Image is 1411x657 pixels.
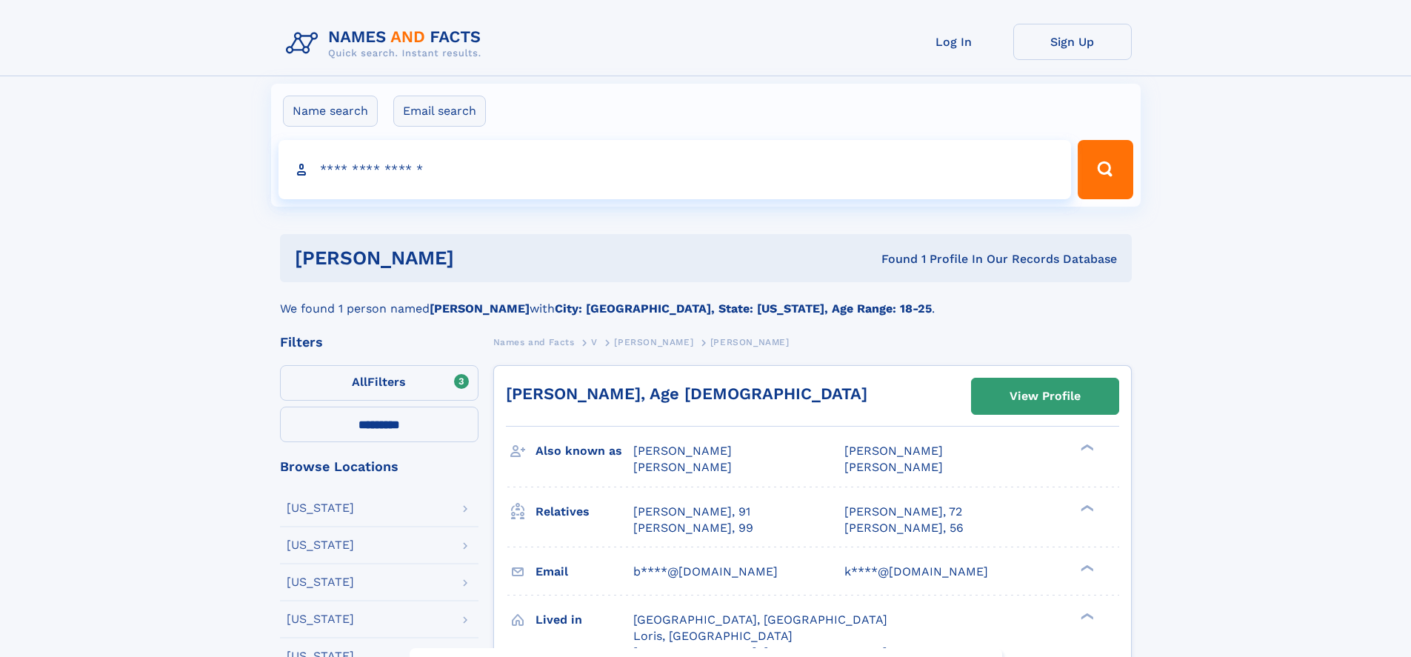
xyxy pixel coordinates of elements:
[972,378,1118,414] a: View Profile
[280,460,478,473] div: Browse Locations
[633,444,732,458] span: [PERSON_NAME]
[555,301,932,316] b: City: [GEOGRAPHIC_DATA], State: [US_STATE], Age Range: 18-25
[295,249,668,267] h1: [PERSON_NAME]
[536,607,633,633] h3: Lived in
[614,337,693,347] span: [PERSON_NAME]
[1077,443,1095,453] div: ❯
[536,559,633,584] h3: Email
[287,539,354,551] div: [US_STATE]
[1078,140,1133,199] button: Search Button
[430,301,530,316] b: [PERSON_NAME]
[1077,503,1095,513] div: ❯
[287,613,354,625] div: [US_STATE]
[1013,24,1132,60] a: Sign Up
[393,96,486,127] label: Email search
[280,24,493,64] img: Logo Names and Facts
[844,460,943,474] span: [PERSON_NAME]
[667,251,1117,267] div: Found 1 Profile In Our Records Database
[591,337,598,347] span: V
[1077,563,1095,573] div: ❯
[283,96,378,127] label: Name search
[287,576,354,588] div: [US_STATE]
[710,337,790,347] span: [PERSON_NAME]
[844,444,943,458] span: [PERSON_NAME]
[1010,379,1081,413] div: View Profile
[844,504,962,520] a: [PERSON_NAME], 72
[844,520,964,536] a: [PERSON_NAME], 56
[506,384,867,403] a: [PERSON_NAME], Age [DEMOGRAPHIC_DATA]
[536,499,633,524] h3: Relatives
[536,438,633,464] h3: Also known as
[633,504,750,520] a: [PERSON_NAME], 91
[633,613,887,627] span: [GEOGRAPHIC_DATA], [GEOGRAPHIC_DATA]
[280,282,1132,318] div: We found 1 person named with .
[591,333,598,351] a: V
[352,375,367,389] span: All
[633,520,753,536] a: [PERSON_NAME], 99
[280,336,478,349] div: Filters
[287,502,354,514] div: [US_STATE]
[1077,611,1095,621] div: ❯
[633,629,793,643] span: Loris, [GEOGRAPHIC_DATA]
[493,333,575,351] a: Names and Facts
[633,460,732,474] span: [PERSON_NAME]
[278,140,1072,199] input: search input
[895,24,1013,60] a: Log In
[280,365,478,401] label: Filters
[614,333,693,351] a: [PERSON_NAME]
